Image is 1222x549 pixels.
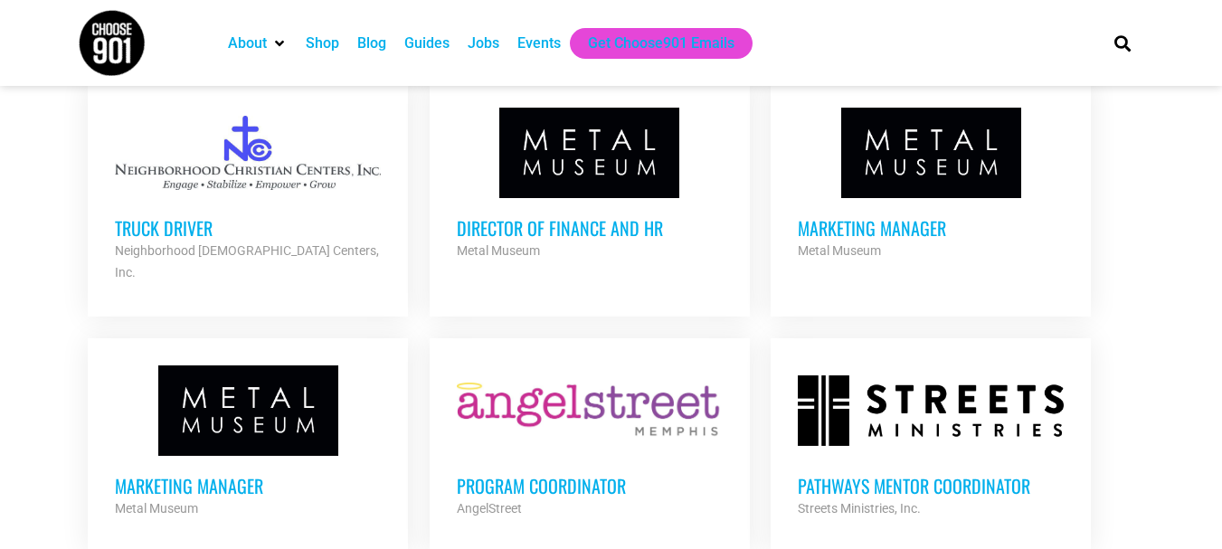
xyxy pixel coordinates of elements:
a: Marketing Manager Metal Museum [88,338,408,546]
h3: Marketing Manager [798,216,1064,240]
a: Program Coordinator AngelStreet [430,338,750,546]
strong: Neighborhood [DEMOGRAPHIC_DATA] Centers, Inc. [115,243,379,279]
h3: Director of Finance and HR [457,216,723,240]
h3: Marketing Manager [115,474,381,497]
nav: Main nav [219,28,1084,59]
strong: Streets Ministries, Inc. [798,501,921,516]
strong: Metal Museum [798,243,881,258]
a: Guides [404,33,450,54]
h3: Pathways Mentor Coordinator [798,474,1064,497]
strong: AngelStreet [457,501,522,516]
a: Shop [306,33,339,54]
a: About [228,33,267,54]
a: Jobs [468,33,499,54]
strong: Metal Museum [115,501,198,516]
a: Truck Driver Neighborhood [DEMOGRAPHIC_DATA] Centers, Inc. [88,80,408,310]
strong: Metal Museum [457,243,540,258]
h3: Truck Driver [115,216,381,240]
a: Marketing Manager Metal Museum [771,80,1091,289]
div: About [219,28,297,59]
a: Blog [357,33,386,54]
a: Director of Finance and HR Metal Museum [430,80,750,289]
a: Events [517,33,561,54]
a: Pathways Mentor Coordinator Streets Ministries, Inc. [771,338,1091,546]
div: Search [1107,28,1137,58]
a: Get Choose901 Emails [588,33,734,54]
h3: Program Coordinator [457,474,723,497]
